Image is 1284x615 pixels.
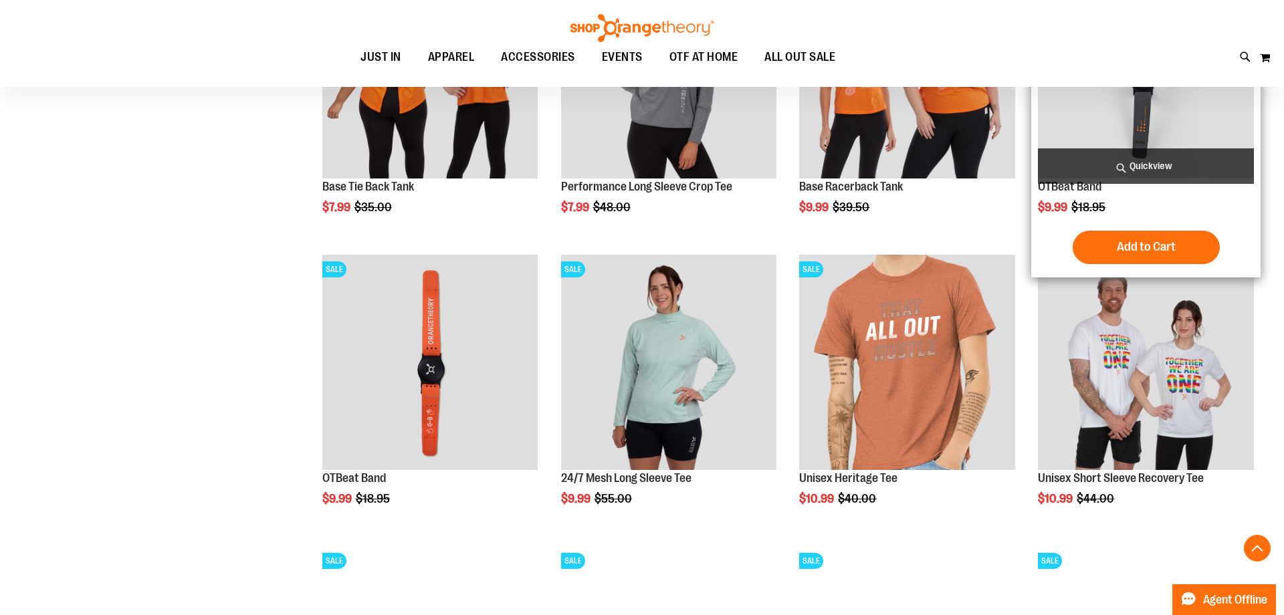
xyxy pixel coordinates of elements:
span: SALE [322,261,346,277]
img: Product image for Unisex Short Sleeve Recovery Tee [1038,255,1254,471]
img: Shop Orangetheory [568,14,716,42]
span: $9.99 [1038,201,1069,214]
a: Product image for Unisex Heritage TeeSALE [799,255,1015,473]
span: SALE [799,553,823,569]
a: Base Racerback Tank [799,180,903,193]
span: $10.99 [1038,492,1075,505]
span: Add to Cart [1117,239,1176,254]
a: 24/7 Mesh Long Sleeve Tee [561,471,691,485]
img: Product image for Unisex Heritage Tee [799,255,1015,471]
span: $48.00 [593,201,633,214]
a: OTBeat Band [1038,180,1101,193]
span: JUST IN [360,42,401,72]
span: $7.99 [561,201,591,214]
button: Agent Offline [1172,584,1276,615]
a: Base Tie Back Tank [322,180,414,193]
span: SALE [561,261,585,277]
img: 24/7 Mesh Long Sleeve Tee [561,255,777,471]
span: $10.99 [799,492,836,505]
span: SALE [1038,553,1062,569]
span: $18.95 [356,492,392,505]
span: $40.00 [838,492,878,505]
div: product [792,248,1022,539]
span: $39.50 [833,201,871,214]
span: ALL OUT SALE [764,42,835,72]
span: $7.99 [322,201,352,214]
span: $35.00 [354,201,394,214]
span: $55.00 [595,492,634,505]
a: 24/7 Mesh Long Sleeve TeeSALE [561,255,777,473]
div: product [1031,248,1261,539]
button: Back To Top [1244,535,1271,562]
div: product [554,248,784,539]
span: APPAREL [428,42,475,72]
span: $44.00 [1077,492,1116,505]
span: SALE [799,261,823,277]
div: product [316,248,545,539]
a: Unisex Heritage Tee [799,471,897,485]
span: $9.99 [799,201,831,214]
span: Agent Offline [1203,594,1267,606]
span: $9.99 [561,492,593,505]
span: EVENTS [602,42,643,72]
span: $9.99 [322,492,354,505]
a: Unisex Short Sleeve Recovery Tee [1038,471,1204,485]
a: Product image for Unisex Short Sleeve Recovery TeeSALE [1038,255,1254,473]
img: OTBeat Band [322,255,538,471]
a: OTBeat Band [322,471,386,485]
span: $18.95 [1071,201,1107,214]
span: SALE [322,553,346,569]
a: OTBeat BandSALE [322,255,538,473]
button: Add to Cart [1073,231,1220,264]
span: OTF AT HOME [669,42,738,72]
a: Quickview [1038,148,1254,184]
span: ACCESSORIES [501,42,575,72]
span: SALE [561,553,585,569]
a: Performance Long Sleeve Crop Tee [561,180,732,193]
